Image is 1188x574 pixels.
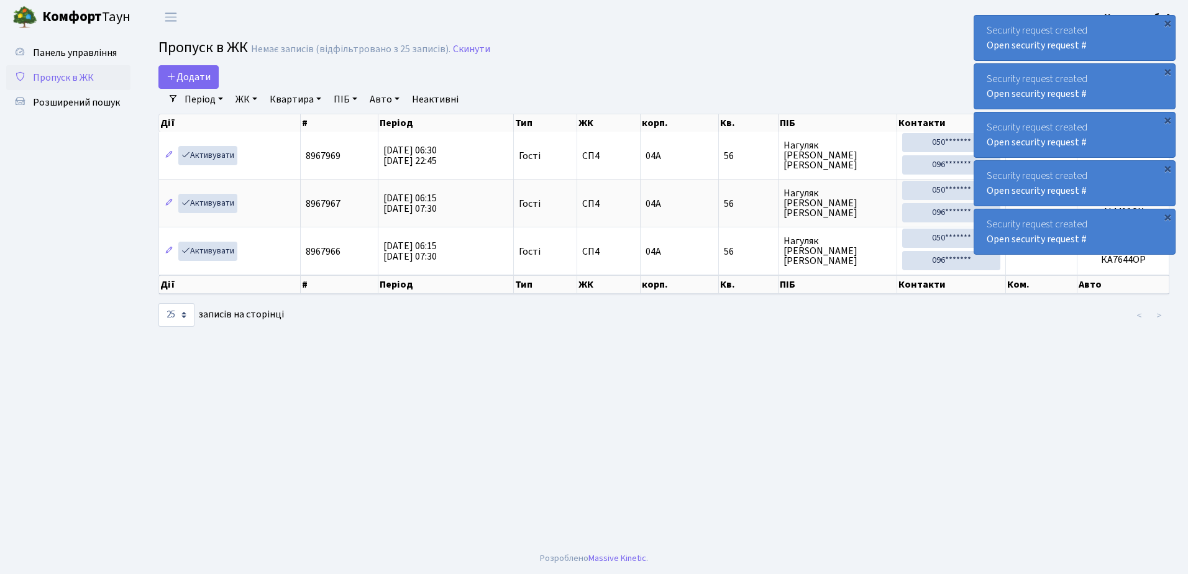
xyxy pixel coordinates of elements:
div: Security request created [974,161,1175,206]
th: Ком. [1006,275,1077,294]
a: Massive Kinetic [588,552,646,565]
span: Нагуляк [PERSON_NAME] [PERSON_NAME] [784,140,892,170]
label: записів на сторінці [158,303,284,327]
th: Тип [514,114,577,132]
span: Нагуляк [PERSON_NAME] [PERSON_NAME] [784,188,892,218]
th: Кв. [719,275,779,294]
div: × [1161,17,1174,29]
span: 8967966 [306,245,340,258]
div: Security request created [974,209,1175,254]
b: Консьєрж б. 4. [1104,11,1173,24]
th: Кв. [719,114,779,132]
span: [DATE] 06:30 [DATE] 22:45 [383,143,437,168]
span: 56 [724,151,773,161]
th: ПІБ [779,275,897,294]
th: ЖК [577,275,641,294]
span: Нагуляк [PERSON_NAME] [PERSON_NAME] [784,236,892,266]
th: Період [378,114,514,132]
th: # [301,114,378,132]
a: Квартира [265,89,326,110]
a: Авто [365,89,404,110]
th: ПІБ [779,114,897,132]
span: СП4 [582,199,635,209]
a: Open security request # [987,87,1087,101]
th: Контакти [897,114,1007,132]
a: Open security request # [987,39,1087,52]
a: Додати [158,65,219,89]
span: СП4 [582,247,635,257]
select: записів на сторінці [158,303,194,327]
a: Open security request # [987,232,1087,246]
b: Комфорт [42,7,102,27]
a: Період [180,89,228,110]
a: Активувати [178,242,237,261]
div: Security request created [974,16,1175,60]
th: Контакти [897,275,1007,294]
span: Пропуск в ЖК [33,71,94,84]
a: Неактивні [407,89,464,110]
div: × [1161,65,1174,78]
a: Активувати [178,146,237,165]
th: # [301,275,378,294]
span: 8967967 [306,197,340,211]
span: [DATE] 06:15 [DATE] 07:30 [383,191,437,216]
div: Немає записів (відфільтровано з 25 записів). [251,43,450,55]
th: Період [378,275,514,294]
a: Консьєрж б. 4. [1104,10,1173,25]
a: Open security request # [987,184,1087,198]
a: Розширений пошук [6,90,130,115]
span: Таун [42,7,130,28]
a: ЖК [231,89,262,110]
th: Авто [1077,275,1169,294]
span: Гості [519,247,541,257]
a: ПІБ [329,89,362,110]
th: ЖК [577,114,641,132]
span: Панель управління [33,46,117,60]
span: 04А [646,197,661,211]
img: logo.png [12,5,37,30]
div: Security request created [974,112,1175,157]
th: Тип [514,275,577,294]
div: × [1161,211,1174,223]
span: Гості [519,151,541,161]
th: корп. [641,114,719,132]
th: Дії [159,114,301,132]
span: 04А [646,149,661,163]
a: Скинути [453,43,490,55]
span: 56 [724,247,773,257]
a: Пропуск в ЖК [6,65,130,90]
span: Гості [519,199,541,209]
th: Дії [159,275,301,294]
h5: КА7644ОР [1082,254,1164,266]
span: Пропуск в ЖК [158,37,248,58]
div: Розроблено . [540,552,648,565]
span: 04А [646,245,661,258]
span: 8967969 [306,149,340,163]
span: [DATE] 06:15 [DATE] 07:30 [383,239,437,263]
div: × [1161,162,1174,175]
button: Переключити навігацію [155,7,186,27]
a: Панель управління [6,40,130,65]
a: Open security request # [987,135,1087,149]
div: Security request created [974,64,1175,109]
span: СП4 [582,151,635,161]
span: Додати [167,70,211,84]
span: 56 [724,199,773,209]
a: Активувати [178,194,237,213]
div: × [1161,114,1174,126]
th: корп. [641,275,719,294]
span: Розширений пошук [33,96,120,109]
